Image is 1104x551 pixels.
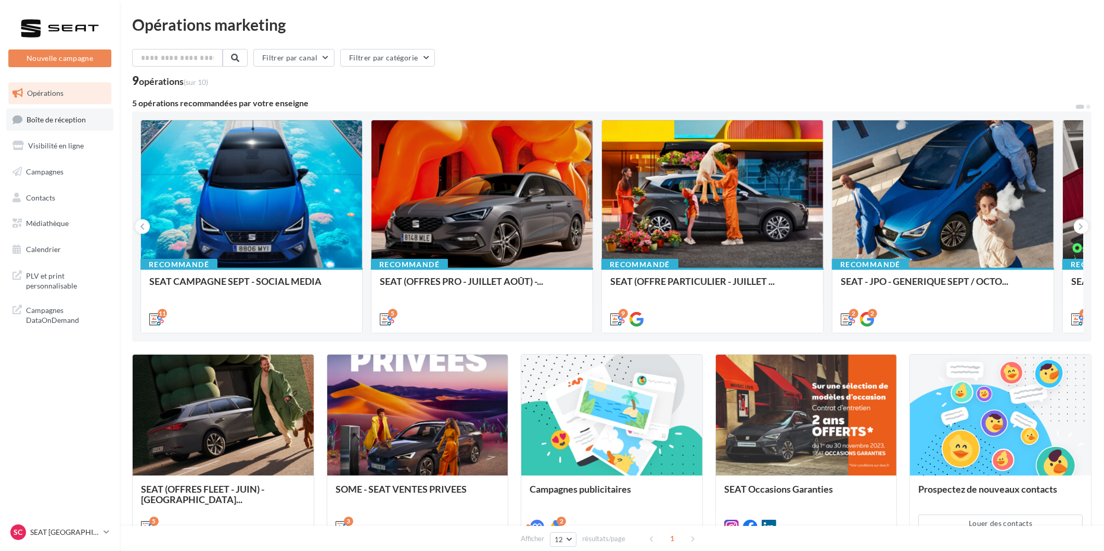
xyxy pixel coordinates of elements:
span: SEAT - JPO - GENERIQUE SEPT / OCTO... [841,275,1008,287]
span: 12 [555,535,563,544]
a: SC SEAT [GEOGRAPHIC_DATA] [8,522,111,542]
div: 9 [619,309,628,318]
span: SC [14,527,23,537]
a: Opérations [6,82,113,104]
span: SOME - SEAT VENTES PRIVEES [336,483,467,495]
div: Opérations marketing [132,17,1092,32]
div: 11 [158,309,167,318]
button: Filtrer par canal [253,49,335,67]
a: Calendrier [6,239,113,260]
span: Visibilité en ligne [28,141,84,150]
div: 2 [557,517,566,526]
div: 6 [1080,309,1089,318]
button: Filtrer par catégorie [340,49,435,67]
div: 9 [132,75,208,86]
div: Recommandé [371,259,448,270]
button: 12 [550,532,576,547]
div: 5 [388,309,397,318]
span: SEAT (OFFRES FLEET - JUIN) - [GEOGRAPHIC_DATA]... [141,483,264,505]
a: Contacts [6,187,113,209]
a: Médiathèque [6,212,113,234]
button: Louer des contacts [918,515,1083,532]
span: Campagnes DataOnDemand [26,303,107,325]
span: SEAT (OFFRE PARTICULIER - JUILLET ... [610,275,775,287]
div: 5 opérations recommandées par votre enseigne [132,99,1075,107]
span: Campagnes [26,167,63,176]
div: Recommandé [140,259,217,270]
span: Contacts [26,193,55,202]
div: Recommandé [601,259,678,270]
span: Médiathèque [26,219,69,228]
div: 3 [344,517,353,526]
div: Recommandé [832,259,909,270]
a: Campagnes [6,161,113,183]
span: SEAT Occasions Garanties [724,483,833,495]
span: Opérations [27,89,63,97]
span: PLV et print personnalisable [26,269,107,291]
span: Boîte de réception [27,115,86,123]
span: SEAT CAMPAGNE SEPT - SOCIAL MEDIA [149,275,322,287]
span: résultats/page [582,534,625,544]
span: Prospectez de nouveaux contacts [918,483,1057,495]
span: Calendrier [26,245,61,254]
a: Visibilité en ligne [6,135,113,157]
a: Campagnes DataOnDemand [6,299,113,330]
button: Nouvelle campagne [8,49,111,67]
div: 2 [849,309,858,318]
p: SEAT [GEOGRAPHIC_DATA] [30,527,99,537]
span: Campagnes publicitaires [530,483,631,495]
span: Afficher [521,534,544,544]
span: 1 [664,530,681,547]
div: 2 [868,309,877,318]
div: opérations [139,77,208,86]
a: Boîte de réception [6,108,113,131]
a: PLV et print personnalisable [6,265,113,295]
span: SEAT (OFFRES PRO - JUILLET AOÛT) -... [380,275,543,287]
div: 5 [149,517,159,526]
span: (sur 10) [184,78,208,86]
